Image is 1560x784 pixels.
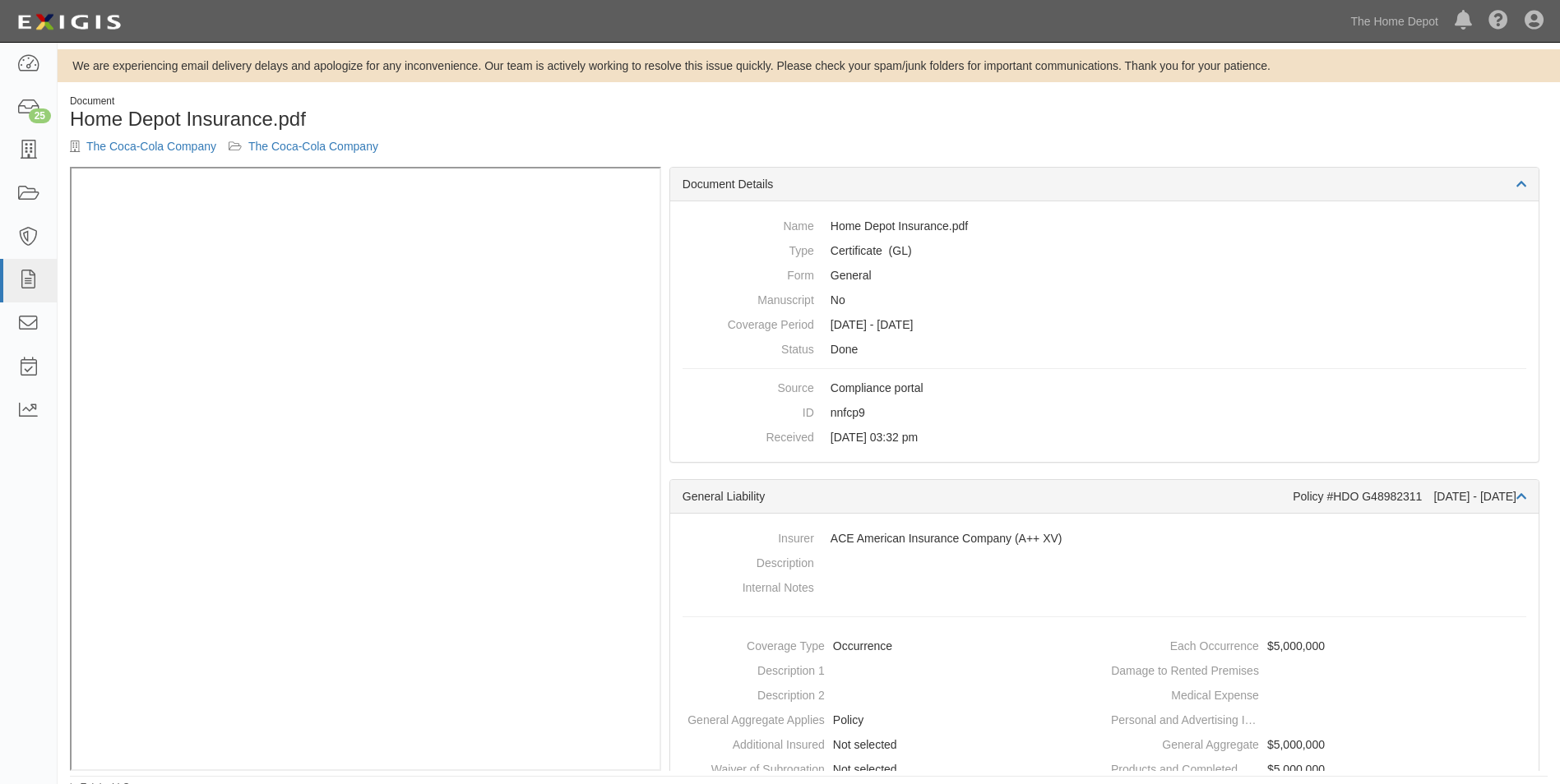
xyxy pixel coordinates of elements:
dt: Description [683,551,814,571]
dt: General Aggregate [1111,732,1259,753]
dd: Compliance portal [683,376,1526,400]
dt: Products and Completed Operations [1111,757,1259,777]
dt: General Aggregate Applies [677,708,825,728]
dt: Manuscript [683,288,814,308]
dd: nnfcp9 [683,400,1526,425]
dt: ID [683,400,814,421]
dd: $5,000,000 [1111,757,1532,782]
dt: Status [683,337,814,357]
dd: Not selected [677,757,1098,782]
dt: Personal and Advertising Injury [1111,708,1259,728]
div: Document [70,95,797,108]
dt: Type [683,238,814,259]
dt: Medical Expense [1111,683,1259,703]
i: Help Center - Complianz [1488,12,1508,31]
dd: Done [683,337,1526,362]
dt: Additional Insured [677,732,825,753]
a: The Coca-Cola Company [248,140,378,153]
h1: Home Depot Insurance.pdf [70,108,797,130]
dt: Insurer [683,526,814,546]
div: General Liability [683,488,1293,505]
dd: General [683,263,1526,288]
dd: Occurrence [677,634,1098,658]
div: Policy #HDO G48982311 [DATE] - [DATE] [1293,488,1526,505]
dt: Name [683,214,814,234]
dt: Damage to Rented Premises [1111,658,1259,679]
dd: [DATE] - [DATE] [683,312,1526,337]
div: Document Details [670,168,1539,201]
dt: Received [683,425,814,445]
dd: General Liability [683,238,1526,263]
div: 25 [29,108,51,123]
dd: $5,000,000 [1111,732,1532,757]
dt: Coverage Period [683,312,814,333]
dt: Description 2 [677,683,825,703]
dt: Internal Notes [683,575,814,596]
dt: Description 1 [677,658,825,679]
dt: Coverage Type [677,634,825,654]
dt: Source [683,376,814,396]
dd: No [683,288,1526,312]
img: logo-5460c22ac91f19d4615b14bd174203de0afe785f0fc80cf4dbbc73dc1793850b.png [12,7,126,37]
dt: Waiver of Subrogation [677,757,825,777]
a: The Home Depot [1342,5,1447,38]
dd: $5,000,000 [1111,634,1532,658]
a: The Coca-Cola Company [86,140,216,153]
dd: Not selected [677,732,1098,757]
dt: Each Occurrence [1111,634,1259,654]
dd: ACE American Insurance Company (A++ XV) [683,526,1526,551]
dt: Form [683,263,814,284]
dd: Policy [677,708,1098,732]
dd: Home Depot Insurance.pdf [683,214,1526,238]
dd: [DATE] 03:32 pm [683,425,1526,450]
div: We are experiencing email delivery delays and apologize for any inconvenience. Our team is active... [58,58,1560,74]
